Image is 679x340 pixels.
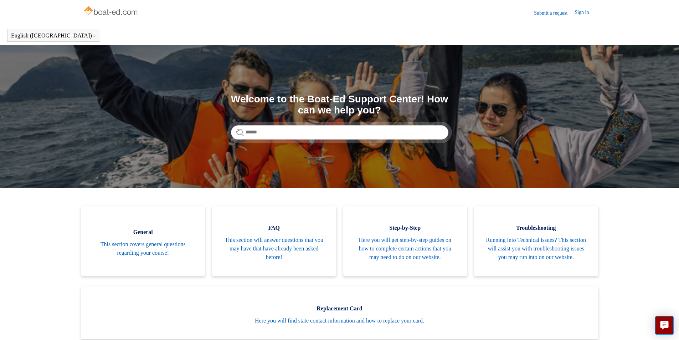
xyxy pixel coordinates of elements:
[231,125,448,139] input: Search
[223,236,325,262] span: This section will answer questions that you may have that have already been asked before!
[92,316,587,325] span: Here you will find state contact information and how to replace your card.
[11,32,96,39] button: English ([GEOGRAPHIC_DATA])
[92,304,587,313] span: Replacement Card
[534,9,575,17] a: Submit a request
[575,9,596,17] a: Sign in
[231,94,448,116] h1: Welcome to the Boat-Ed Support Center! How can we help you?
[92,228,195,237] span: General
[212,206,336,276] a: FAQ This section will answer questions that you may have that have already been asked before!
[655,316,674,335] button: Live chat
[485,236,587,262] span: Running into Technical issues? This section will assist you with troubleshooting issues you may r...
[354,236,457,262] span: Here you will get step-by-step guides on how to complete certain actions that you may need to do ...
[81,206,205,276] a: General This section covers general questions regarding your course!
[343,206,467,276] a: Step-by-Step Here you will get step-by-step guides on how to complete certain actions that you ma...
[83,4,140,19] img: Boat-Ed Help Center home page
[354,224,457,232] span: Step-by-Step
[92,240,195,257] span: This section covers general questions regarding your course!
[81,286,598,339] a: Replacement Card Here you will find state contact information and how to replace your card.
[485,224,587,232] span: Troubleshooting
[474,206,598,276] a: Troubleshooting Running into Technical issues? This section will assist you with troubleshooting ...
[223,224,325,232] span: FAQ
